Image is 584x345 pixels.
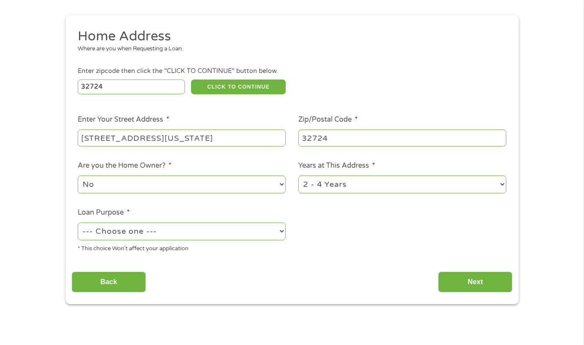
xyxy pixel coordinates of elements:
label: Years at This Address [298,161,375,170]
div: * This choice Won’t affect your application [78,242,286,253]
label: Enter Your Street Address [78,115,169,124]
div: Enter zipcode then click the "CLICK TO CONTINUE" button below. [78,66,506,76]
input: Next [438,272,512,293]
button: CLICK TO CONTINUE [191,80,286,94]
h2: Home Address [78,28,500,45]
input: Enter Zipcode (e.g 01510) [78,80,185,94]
div: Where are you when Requesting a Loan. [78,45,500,53]
label: Loan Purpose [78,208,130,217]
input: Back [72,272,146,293]
input: 1 Main Street [78,129,286,146]
label: Zip/Postal Code [298,115,358,124]
font: Are you the Home Owner? [78,161,165,170]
